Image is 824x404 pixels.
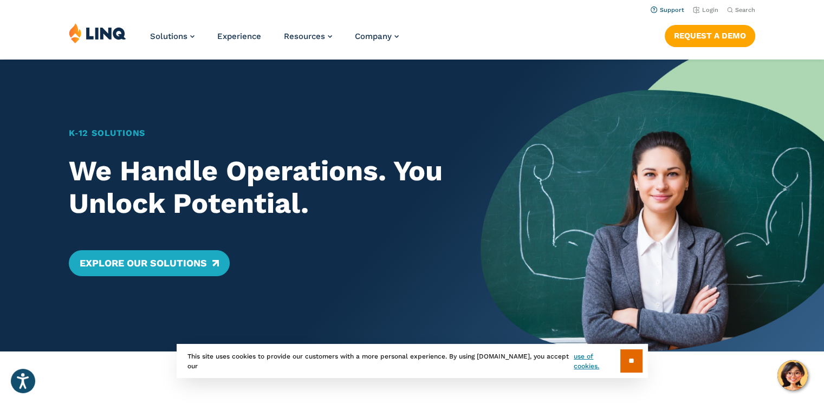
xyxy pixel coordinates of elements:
a: Company [355,31,399,41]
a: Experience [217,31,261,41]
img: LINQ | K‑12 Software [69,23,126,43]
a: Request a Demo [665,25,755,47]
nav: Primary Navigation [150,23,399,58]
img: Home Banner [481,60,824,351]
a: Login [693,6,718,14]
span: Resources [284,31,325,41]
span: Company [355,31,392,41]
a: Support [651,6,684,14]
a: Solutions [150,31,194,41]
a: Explore Our Solutions [69,250,230,276]
span: Solutions [150,31,187,41]
button: Open Search Bar [727,6,755,14]
h2: We Handle Operations. You Unlock Potential. [69,155,447,220]
a: Resources [284,31,332,41]
button: Hello, have a question? Let’s chat. [777,360,808,390]
div: This site uses cookies to provide our customers with a more personal experience. By using [DOMAIN... [177,344,648,378]
span: Search [735,6,755,14]
h1: K‑12 Solutions [69,127,447,140]
nav: Button Navigation [665,23,755,47]
a: use of cookies. [574,351,620,371]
